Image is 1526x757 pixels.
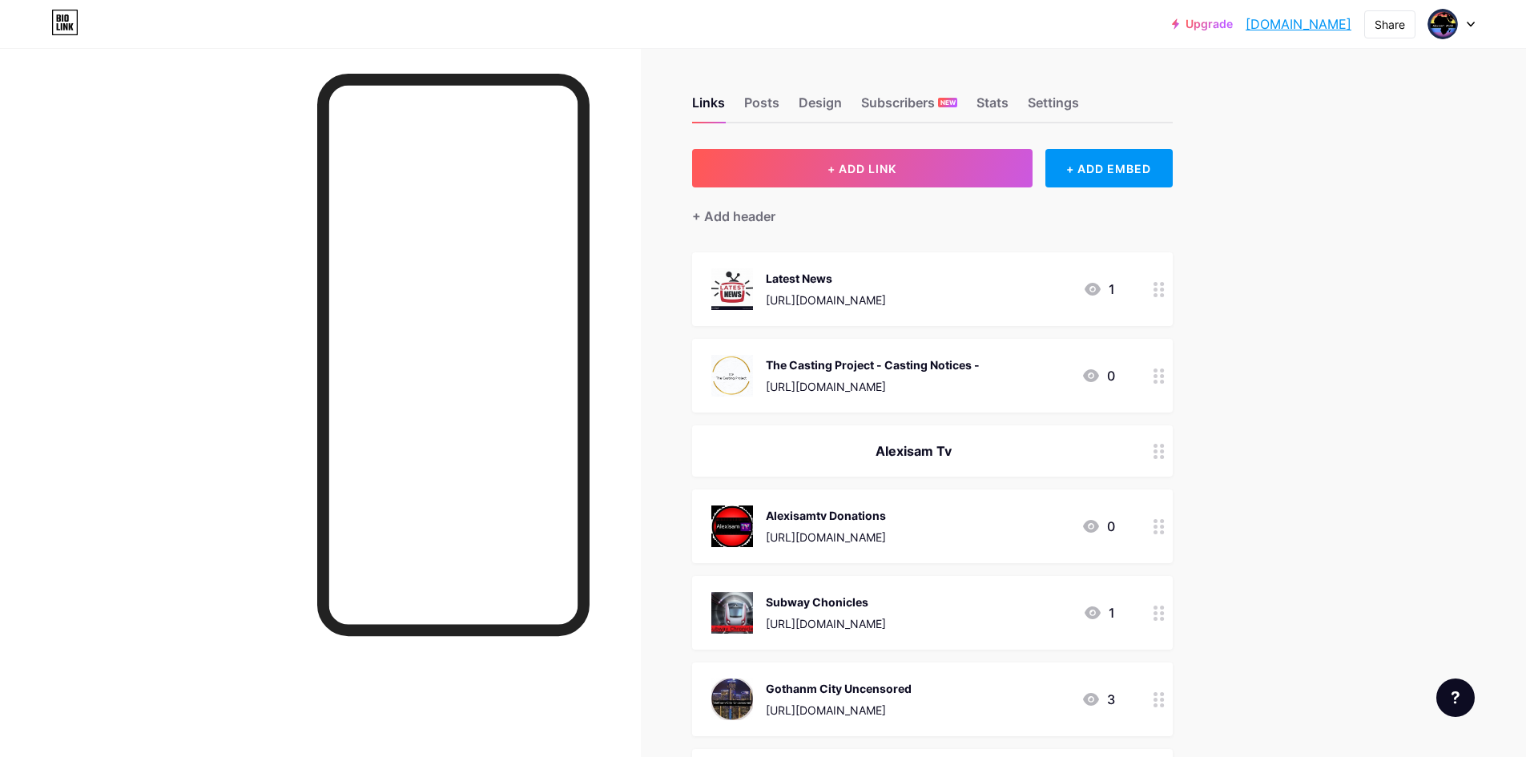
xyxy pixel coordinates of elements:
div: The Casting Project - Casting Notices - [766,356,980,373]
div: + Add header [692,207,775,226]
div: Design [799,93,842,122]
div: Alexisam Tv [711,441,1115,461]
div: Subscribers [861,93,957,122]
div: Latest News [766,270,886,287]
img: The Casting Project - Casting Notices - [711,355,753,397]
div: 0 [1081,517,1115,536]
div: [URL][DOMAIN_NAME] [766,292,886,308]
div: 1 [1083,280,1115,299]
img: Gothanm City Uncensored [711,678,753,720]
div: Stats [976,93,1009,122]
img: Latest News [711,268,753,310]
img: aleixisamworld [1427,9,1458,39]
div: Gothanm City Uncensored [766,680,912,697]
div: Links [692,93,725,122]
div: Subway Chonicles [766,594,886,610]
div: [URL][DOMAIN_NAME] [766,378,980,395]
a: [DOMAIN_NAME] [1246,14,1351,34]
img: Subway Chonicles [711,592,753,634]
div: [URL][DOMAIN_NAME] [766,615,886,632]
span: + ADD LINK [827,162,896,175]
button: + ADD LINK [692,149,1033,187]
span: NEW [940,98,956,107]
div: 0 [1081,366,1115,385]
a: Upgrade [1172,18,1233,30]
div: [URL][DOMAIN_NAME] [766,529,886,546]
div: Posts [744,93,779,122]
div: Alexisamtv Donations [766,507,886,524]
img: Alexisamtv Donations [711,505,753,547]
div: [URL][DOMAIN_NAME] [766,702,912,719]
div: + ADD EMBED [1045,149,1173,187]
div: Settings [1028,93,1079,122]
div: 3 [1081,690,1115,709]
div: Share [1375,16,1405,33]
div: 1 [1083,603,1115,622]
